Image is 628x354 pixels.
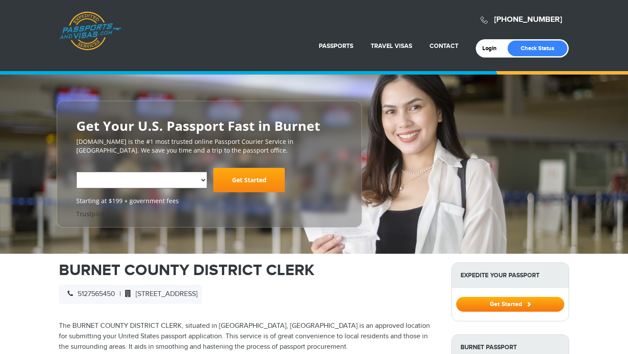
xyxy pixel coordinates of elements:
[76,210,105,218] a: Trustpilot
[59,321,438,352] p: The BURNET COUNTY DISTRICT CLERK, situated in [GEOGRAPHIC_DATA], [GEOGRAPHIC_DATA] is an approved...
[59,11,121,51] a: Passports & [DOMAIN_NAME]
[430,42,458,50] a: Contact
[482,45,503,52] a: Login
[319,42,353,50] a: Passports
[59,285,202,304] div: |
[76,197,342,205] span: Starting at $199 + government fees
[213,168,285,192] a: Get Started
[456,297,564,312] button: Get Started
[508,41,567,56] a: Check Status
[452,263,569,288] strong: Expedite Your Passport
[63,290,115,298] span: 5127565450
[121,290,198,298] span: [STREET_ADDRESS]
[456,300,564,307] a: Get Started
[76,137,342,155] p: [DOMAIN_NAME] is the #1 most trusted online Passport Courier Service in [GEOGRAPHIC_DATA]. We sav...
[371,42,412,50] a: Travel Visas
[76,119,342,133] h2: Get Your U.S. Passport Fast in Burnet
[494,15,562,24] a: [PHONE_NUMBER]
[59,262,438,278] h1: BURNET COUNTY DISTRICT CLERK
